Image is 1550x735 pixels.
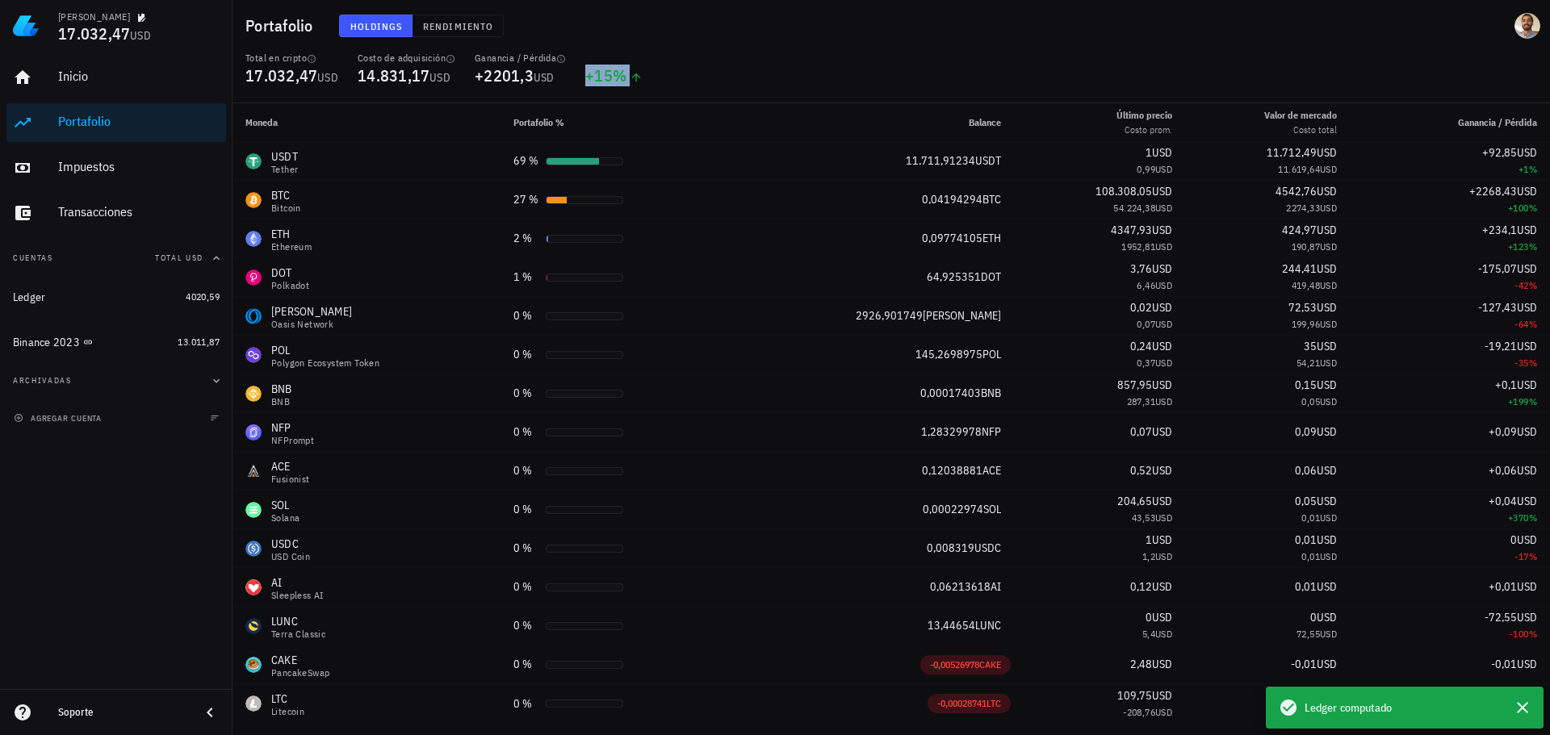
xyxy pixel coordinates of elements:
span: 54.224,38 [1113,202,1155,214]
div: Costo prom. [1116,123,1172,137]
span: -0,01 [1491,657,1517,671]
span: USD [1152,261,1172,276]
span: USD [1317,184,1337,198]
div: USD Coin [271,552,310,562]
span: USD [1517,300,1537,315]
div: PancakeSwap [271,668,329,678]
span: LTC [987,697,1001,709]
div: 0 % [513,540,539,557]
div: Oasis Network [271,319,352,329]
button: CuentasTotal USD [6,239,226,278]
span: USD [1152,532,1172,547]
span: USD [1517,579,1537,594]
span: 11.711,91234 [906,153,975,168]
div: BNB [271,381,292,397]
a: Binance 2023 13.011,87 [6,323,226,361]
div: Terra Classic [271,629,325,639]
span: USD [1317,610,1337,624]
button: agregar cuenta [10,410,109,426]
div: Inicio [58,69,220,84]
span: 0,00022974 [923,502,983,516]
div: -42 [1363,278,1537,294]
div: CAKE-icon [245,657,262,673]
span: USD [1155,628,1172,640]
span: USD [1152,223,1172,237]
div: [PERSON_NAME] [58,10,130,23]
span: 5,4 [1142,628,1155,640]
span: 204,65 [1117,494,1152,508]
span: USD [1517,223,1537,237]
div: +15 [585,68,643,84]
button: Holdings [339,15,413,37]
span: Moneda [245,116,278,128]
span: USD [1320,628,1337,640]
div: 69 % [513,152,539,169]
span: SOL [983,502,1001,516]
span: 109,75 [1117,688,1152,703]
div: +1 [1363,161,1537,177]
span: 0 [1146,610,1152,624]
span: 0 [1310,610,1317,624]
div: 2 % [513,230,539,247]
span: 17.032,47 [58,23,130,44]
div: USDT [271,148,298,165]
span: LUNC [975,618,1001,633]
div: LUNC-icon [245,618,262,634]
div: 0 % [513,656,539,673]
div: Sleepless AI [271,591,324,600]
span: ETH [982,231,1001,245]
span: 6,46 [1137,279,1155,291]
span: 14.831,17 [358,65,429,86]
div: AI-icon [245,579,262,595]
div: ROSE-icon [245,308,262,324]
span: USD [1320,240,1337,253]
span: USD [1317,300,1337,315]
button: Rendimiento [413,15,504,37]
span: 0,05 [1295,494,1317,508]
div: POL [271,342,379,358]
div: USDC [271,536,310,552]
span: -127,43 [1478,300,1517,315]
span: USD [1155,706,1172,718]
span: -175,07 [1478,261,1517,276]
span: % [1529,550,1537,562]
div: Bitcoin [271,203,301,213]
div: Fusionist [271,474,310,484]
div: Transacciones [58,204,220,219]
span: +92,85 [1482,145,1517,160]
div: ETH [271,226,312,242]
span: 11.619,64 [1278,163,1320,175]
div: Binance 2023 [13,336,80,349]
span: % [1529,202,1537,214]
span: 190,87 [1292,240,1320,253]
span: USD [1317,579,1337,594]
span: USD [1317,339,1337,353]
div: [PERSON_NAME] [271,303,352,319]
span: -0,00526978 [930,658,979,670]
div: 0 % [513,424,539,441]
span: USD [1320,202,1337,214]
span: POL [982,347,1001,361]
div: -35 [1363,355,1537,371]
div: Solana [271,513,300,523]
span: Ganancia / Pérdida [1458,116,1537,128]
span: ACE [982,463,1001,478]
span: USD [1517,532,1537,547]
span: % [1529,240,1537,253]
span: 0,24 [1130,339,1152,353]
div: 0 % [513,462,539,479]
span: BTC [982,192,1001,207]
span: 0,008319 [927,541,974,555]
span: USD [1155,202,1172,214]
div: Valor de mercado [1264,108,1337,123]
div: SOL [271,497,300,513]
span: +2201,3 [475,65,534,86]
span: 72,55 [1297,628,1320,640]
span: USDC [974,541,1001,555]
span: USD [1152,610,1172,624]
span: USD [130,28,151,43]
div: -17 [1363,549,1537,565]
span: USD [1152,688,1172,703]
div: Tether [271,165,298,174]
span: USD [1152,184,1172,198]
